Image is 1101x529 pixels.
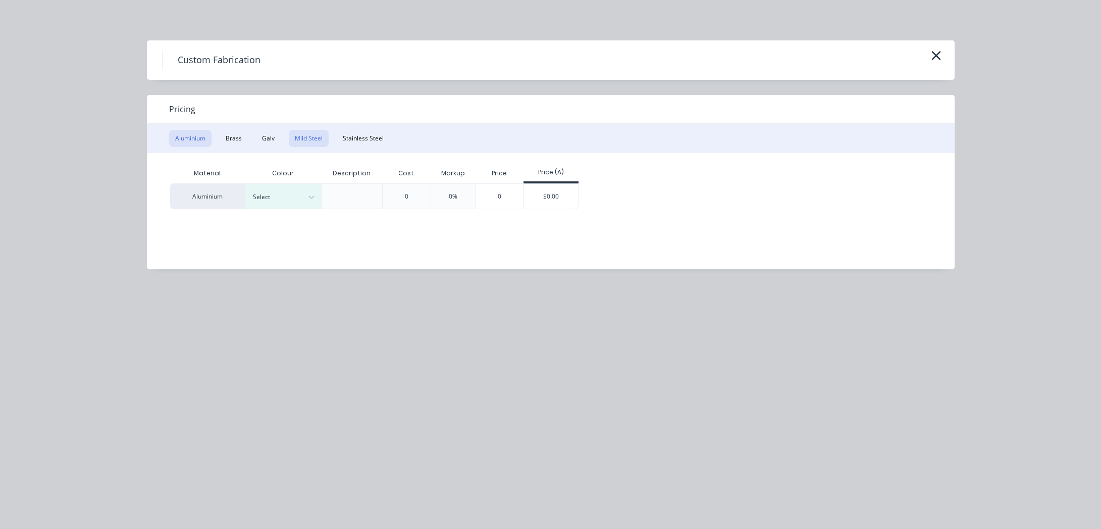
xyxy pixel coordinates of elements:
div: 0% [449,192,457,201]
button: Aluminium [169,130,212,147]
div: Description [325,161,379,186]
div: Price [476,163,524,183]
button: Brass [220,130,248,147]
span: Pricing [169,103,195,115]
div: Price (A) [523,168,579,177]
div: Aluminium [170,183,245,209]
div: $0.00 [524,184,578,209]
h4: Custom Fabrication [162,51,276,70]
div: 0 [405,192,408,201]
div: Markup [431,163,476,183]
div: Colour [245,163,321,183]
button: Mild Steel [289,130,329,147]
button: Galv [256,130,281,147]
button: Stainless Steel [337,130,390,147]
div: Material [170,163,245,183]
div: 0 [476,184,524,209]
div: Cost [382,163,431,183]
